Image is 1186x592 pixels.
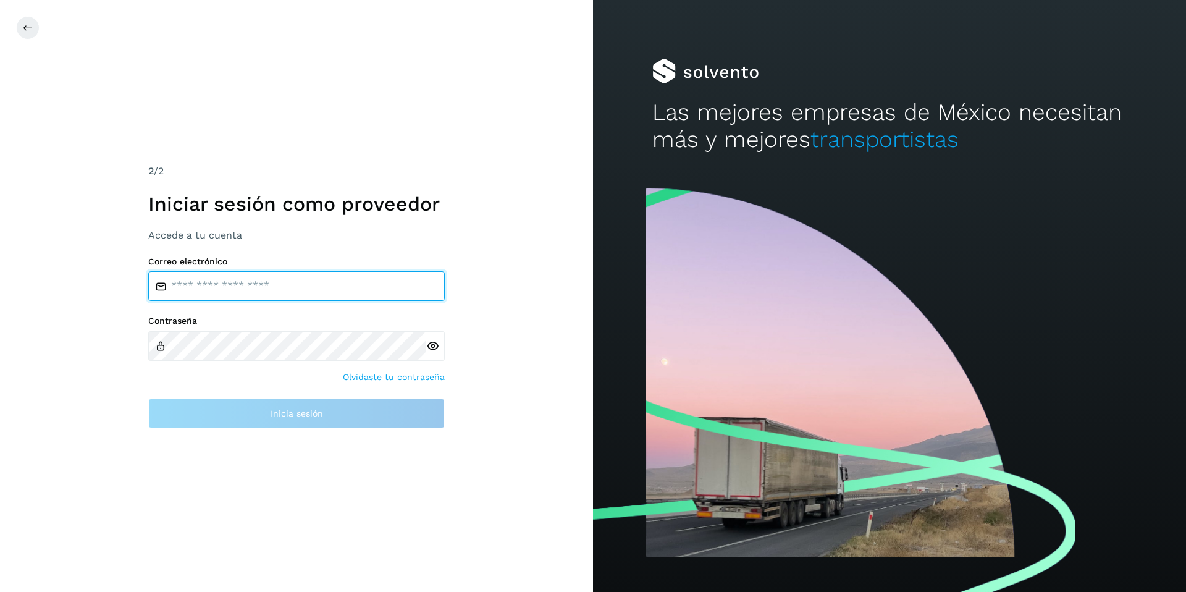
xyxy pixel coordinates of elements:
h1: Iniciar sesión como proveedor [148,192,445,216]
label: Contraseña [148,316,445,326]
button: Inicia sesión [148,399,445,428]
label: Correo electrónico [148,256,445,267]
a: Olvidaste tu contraseña [343,371,445,384]
h2: Las mejores empresas de México necesitan más y mejores [652,99,1127,154]
span: transportistas [810,126,959,153]
div: /2 [148,164,445,179]
span: Inicia sesión [271,409,323,418]
span: 2 [148,165,154,177]
h3: Accede a tu cuenta [148,229,445,241]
